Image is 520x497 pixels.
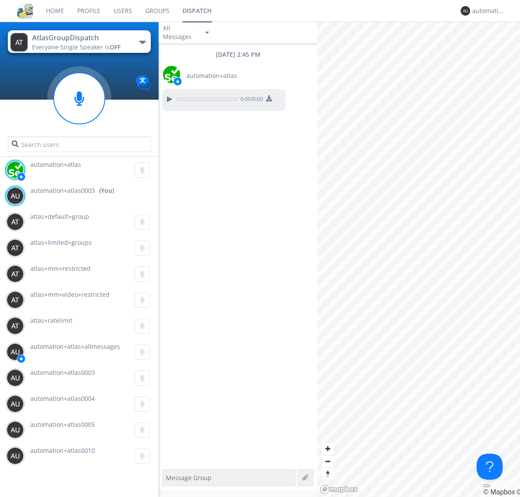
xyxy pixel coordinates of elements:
[30,368,95,377] span: automation+atlas0003
[163,24,198,41] div: All Messages
[30,316,72,325] span: atlas+ratelimit
[17,3,33,19] img: cddb5a64eb264b2086981ab96f4c1ba7
[110,43,120,51] span: OFF
[30,420,95,429] span: automation+atlas0005
[6,265,24,283] img: 373638.png
[8,30,150,53] button: AtlasGroupDispatchEveryone·Single Speaker isOFF
[6,395,24,413] img: 373638.png
[30,394,95,403] span: automation+atlas0004
[30,212,89,221] span: atlas+default+group
[322,468,334,480] button: Reset bearing to north
[8,136,150,152] input: Search users
[163,66,180,83] img: d2d01cd9b4174d08988066c6d424eccd
[6,343,24,361] img: 373638.png
[266,95,272,101] img: download media button
[30,186,95,195] span: automation+atlas0003
[10,33,28,52] img: 373638.png
[30,290,110,299] span: atlas+mm+video+restricted
[30,446,95,455] span: automation+atlas0010
[472,6,505,15] div: automation+atlas0003
[6,187,24,205] img: 373638.png
[30,264,91,273] span: atlas+mm+restricted
[320,484,358,494] a: Mapbox logo
[483,488,515,496] a: Mapbox
[6,213,24,231] img: 373638.png
[461,6,470,16] img: 373638.png
[136,75,151,91] img: Translation enabled
[159,50,317,59] div: [DATE] 2:45 PM
[186,71,237,80] span: automation+atlas
[6,369,24,387] img: 373638.png
[6,161,24,179] img: d2d01cd9b4174d08988066c6d424eccd
[6,447,24,465] img: 373638.png
[205,32,209,34] img: caret-down-sm.svg
[32,33,130,43] div: AtlasGroupDispatch
[6,421,24,439] img: 373638.png
[6,291,24,309] img: 373638.png
[322,442,334,455] button: Zoom in
[6,239,24,257] img: 373638.png
[99,186,114,195] div: (You)
[30,342,120,351] span: automation+atlas+allmessages
[60,43,120,51] span: Single Speaker is
[483,484,490,487] button: Toggle attribution
[322,455,334,468] span: Zoom out
[30,238,92,247] span: atlas+limited+groups
[237,95,263,105] span: 0:00 / 0:00
[322,455,334,468] button: Zoom out
[477,454,503,480] iframe: Toggle Customer Support
[30,160,81,169] span: automation+atlas
[32,43,130,52] div: Everyone ·
[6,317,24,335] img: 373638.png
